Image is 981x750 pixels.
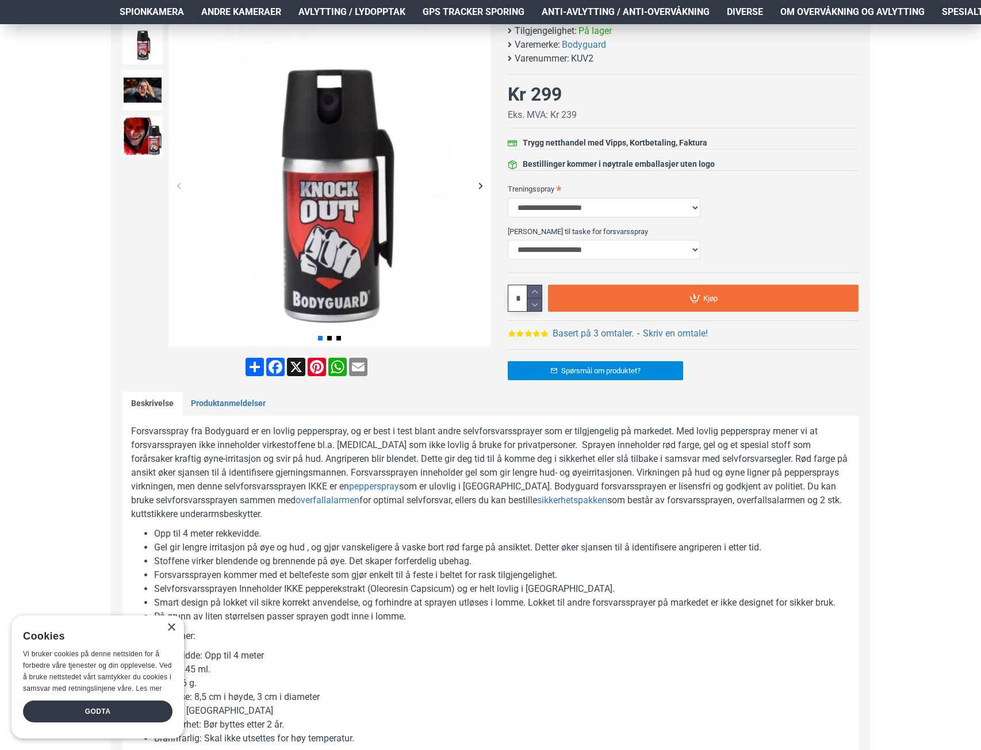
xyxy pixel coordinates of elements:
[542,5,710,19] span: Anti-avlytting / Anti-overvåkning
[122,70,163,110] img: Forsvarsspray - Lovlig Pepperspray - SpyGadgets.no
[508,222,859,240] label: [PERSON_NAME] til taske for forsvarsspray
[168,175,189,196] div: Previous slide
[336,336,341,340] span: Go to slide 3
[154,718,850,732] li: Holdbarhet: Bør byttes etter 2 år.
[265,358,286,376] a: Facebook
[537,493,607,507] a: sikkerhetspakken
[154,704,850,718] li: Laget: I [GEOGRAPHIC_DATA]
[515,52,569,66] b: Varenummer:
[154,649,850,663] li: Rekkevidde: Opp til 4 meter
[154,676,850,690] li: Vekt: 56 g.
[23,701,173,722] div: Godta
[578,24,612,38] span: På lager
[727,5,763,19] span: Diverse
[562,38,606,52] a: Bodyguard
[23,624,165,649] div: Cookies
[154,732,850,745] li: Brannfarlig: Skal ikke utsettes for høy temperatur.
[154,582,850,596] li: Selvforsvarssprayen Inneholder IKKE pepperekstrakt (Oleoresin Capsicum) og er helt lovlig i [GEOG...
[348,358,369,376] a: Email
[154,596,850,610] li: Smart design på lokket vil sikre korrekt anvendelse, og forhindre at sprayen utløses i lomme. Lok...
[780,5,925,19] span: Om overvåkning og avlytting
[286,358,306,376] a: X
[306,358,327,376] a: Pinterest
[168,24,490,346] img: Forsvarsspray - Lovlig Pepperspray - SpyGadgets.no
[423,5,524,19] span: GPS Tracker Sporing
[508,179,859,198] label: Treningsspray
[201,5,281,19] span: Andre kameraer
[515,38,560,52] b: Varemerke:
[154,610,850,623] li: På grunn av liten størrelsen passer sprayen godt inne i lomme.
[553,327,634,340] a: Basert på 3 omtaler.
[154,568,850,582] li: Forsvarssprayen kommer med et beltefeste som gjør enkelt til å feste i beltet for rask tilgjengel...
[122,392,182,416] a: Beskrivelse
[244,358,265,376] a: Del
[296,493,359,507] a: overfallalarmen
[131,424,850,521] p: Forsvarsspray fra Bodyguard er en lovlig pepperspray, og er best i test blant andre selvforsvarss...
[523,137,707,149] div: Trygg netthandel med Vipps, Kortbetaling, Faktura
[508,361,683,380] a: Spørsmål om produktet?
[470,175,490,196] div: Next slide
[23,650,172,692] span: Vi bruker cookies på denne nettsiden for å forbedre våre tjenester og din opplevelse. Ved å bruke...
[154,541,850,554] li: Gel gir lengre irritasjon på øye og hud , og gjør vanskeligere å vaske bort rød farge på ansiktet...
[182,392,274,416] a: Produktanmeldelser
[154,554,850,568] li: Stoffene virker blendende og brennende på øye. Det skaper forferdelig ubehag.
[154,527,850,541] li: Opp til 4 meter rekkevidde.
[136,684,162,692] a: Les mer, opens a new window
[571,52,593,66] span: KUV2
[154,690,850,704] li: Størrelse: 8,5 cm i høyde, 3 cm i diameter
[515,24,577,38] b: Tilgjengelighet:
[167,623,175,632] div: Close
[327,336,332,340] span: Go to slide 2
[318,336,323,340] span: Go to slide 1
[637,328,639,339] b: -
[349,480,399,493] a: pepperspray
[122,24,163,64] img: Forsvarsspray - Lovlig Pepperspray - SpyGadgets.no
[154,663,850,676] li: Volum: 45 ml.
[703,294,718,302] span: Kjøp
[643,327,708,340] a: Skriv en omtale!
[523,158,715,170] div: Bestillinger kommer i nøytrale emballasjer uten logo
[131,629,850,643] p: Spesifikasjoner:
[508,81,562,108] div: Kr 299
[120,5,184,19] span: Spionkamera
[122,116,163,156] img: Forsvarsspray - Lovlig Pepperspray - SpyGadgets.no
[298,5,405,19] span: Avlytting / Lydopptak
[327,358,348,376] a: WhatsApp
